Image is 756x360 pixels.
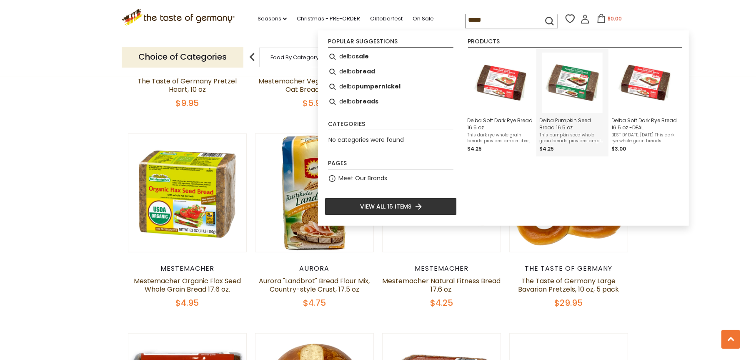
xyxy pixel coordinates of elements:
[612,53,677,153] a: Delba Soft Dark Rye BreadDelba Soft Dark Rye Bread 16.5 oz -DEALBEST BY DATE: [DATE] This dark ry...
[608,49,681,156] li: Delba Soft Dark Rye Bread 16.5 oz -DEAL
[258,76,370,94] a: Mestemacher Vegan Whole Grain Oat Bread, 10.0 oz
[540,117,605,131] span: Delba Pumpkin Seed Bread 16.5 oz
[518,276,619,294] a: The Taste of Germany Large Bavarian Pretzels, 10 oz, 5 pack
[509,264,628,273] div: The Taste of Germany
[303,297,326,309] span: $4.75
[325,79,457,94] li: delba pumpernickel
[355,82,401,91] b: pumpernickel
[175,297,199,309] span: $4.95
[383,276,501,294] a: Mestemacher Natural Fitness Bread 17.6 oz.
[303,97,326,109] span: $5.95
[128,264,247,273] div: Mestemacher
[540,53,605,153] a: Delba Pumpkin Seed BreadDelba Pumpkin Seed Bread 16.5 ozThis pumpkin seed whole grain breads prov...
[608,15,622,22] span: $0.00
[612,117,677,131] span: Delba Soft Dark Rye Bread 16.5 oz -DEAL
[464,49,536,156] li: Delba Soft Dark Rye Bread 16.5 oz
[468,53,533,153] a: Delba Soft Dark Rye BreadDelba Soft Dark Rye Bread 16.5 ozThis dark rye whole grain breads provid...
[370,14,403,23] a: Oktoberfest
[468,38,682,48] li: Products
[244,49,260,65] img: previous arrow
[468,117,533,131] span: Delba Soft Dark Rye Bread 16.5 oz
[468,132,533,144] span: This dark rye whole grain breads provides ample fiber, protein and complex carbs to your body. On...
[328,136,404,144] span: No categories were found
[540,132,605,144] span: This pumpkin seed whole grain breads provides ample fiber, protein and complex carbs to your body...
[591,14,627,26] button: $0.00
[134,276,241,294] a: Mestemacher Organic Flax Seed Whole Grain Bread 17.6 oz.
[258,14,287,23] a: Seasons
[271,54,319,60] a: Food By Category
[338,174,387,183] a: Meet Our Brands
[555,297,583,309] span: $29.95
[122,47,243,67] p: Choice of Categories
[328,38,453,48] li: Popular suggestions
[468,145,482,152] span: $4.25
[175,97,199,109] span: $9.95
[430,297,453,309] span: $4.25
[542,53,603,113] img: Delba Pumpkin Seed Bread
[612,145,626,152] span: $3.00
[413,14,434,23] a: On Sale
[382,264,501,273] div: Mestemacher
[612,132,677,144] span: BEST BY DATE: [DATE] This dark rye whole grain breads provides ample fiber, protein and complex c...
[297,14,360,23] a: Christmas - PRE-ORDER
[614,53,675,113] img: Delba Soft Dark Rye Bread
[355,52,369,61] b: sale
[355,67,375,76] b: bread
[255,264,374,273] div: Aurora
[536,49,608,156] li: Delba Pumpkin Seed Bread 16.5 oz
[325,198,457,215] li: View all 16 items
[128,134,246,252] img: Mestemacher Organic Flax Seed Whole Grain Bread 17.6 oz.
[355,97,378,106] b: breads
[318,30,689,226] div: Instant Search Results
[325,49,457,64] li: delba sale
[470,53,531,113] img: Delba Soft Dark Rye Bread
[328,160,453,169] li: Pages
[255,134,373,252] img: Aurora "Landbrot" Bread Flour Mix, Country-style Crust, 17.5 oz
[325,171,457,186] li: Meet Our Brands
[138,76,237,94] a: The Taste of Germany Pretzel Heart, 10 oz
[325,94,457,109] li: delba breads
[259,276,370,294] a: Aurora "Landbrot" Bread Flour Mix, Country-style Crust, 17.5 oz
[360,202,411,211] span: View all 16 items
[540,145,554,152] span: $4.25
[328,121,453,130] li: Categories
[325,64,457,79] li: delba bread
